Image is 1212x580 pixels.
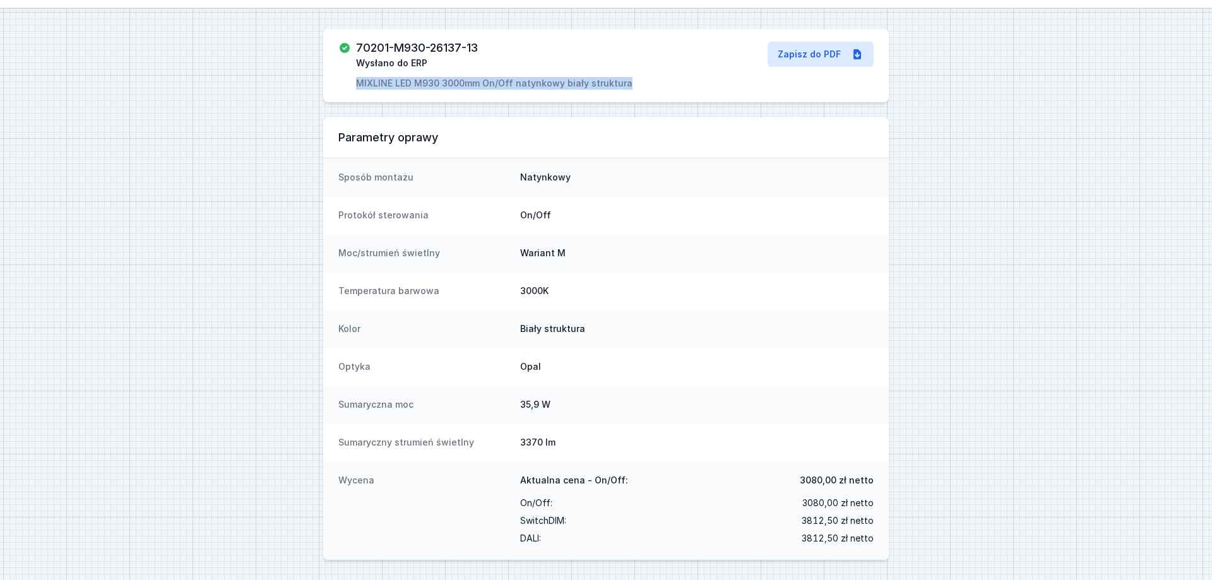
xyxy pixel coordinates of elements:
span: Wysłano do ERP [356,57,427,69]
dt: Sumaryczna moc [338,398,510,411]
h3: 70201-M930-26137-13 [356,42,478,54]
h3: Parametry oprawy [338,130,874,145]
span: DALI : [520,530,541,547]
span: Aktualna cena - On/Off: [520,474,628,487]
dt: Kolor [338,323,510,335]
dt: Temperatura barwowa [338,285,510,297]
dt: Optyka [338,360,510,373]
p: MIXLINE LED M930 3000mm On/Off natynkowy biały struktura [356,77,633,90]
dt: Sposób montażu [338,171,510,184]
dd: 35,9 W [520,398,874,411]
span: 3812,50 zł netto [802,512,874,530]
dd: 3000K [520,285,874,297]
dd: On/Off [520,209,874,222]
dd: 3370 lm [520,436,874,449]
dd: Opal [520,360,874,373]
dt: Sumaryczny strumień świetlny [338,436,510,449]
span: SwitchDIM : [520,512,566,530]
span: On/Off : [520,494,552,512]
a: Zapisz do PDF [768,42,874,67]
dt: Moc/strumień świetlny [338,247,510,259]
dd: Biały struktura [520,323,874,335]
dt: Protokół sterowania [338,209,510,222]
span: 3080,00 zł netto [800,474,874,487]
dt: Wycena [338,474,510,547]
span: 3812,50 zł netto [802,530,874,547]
dd: Natynkowy [520,171,874,184]
span: 3080,00 zł netto [802,494,874,512]
dd: Wariant M [520,247,874,259]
